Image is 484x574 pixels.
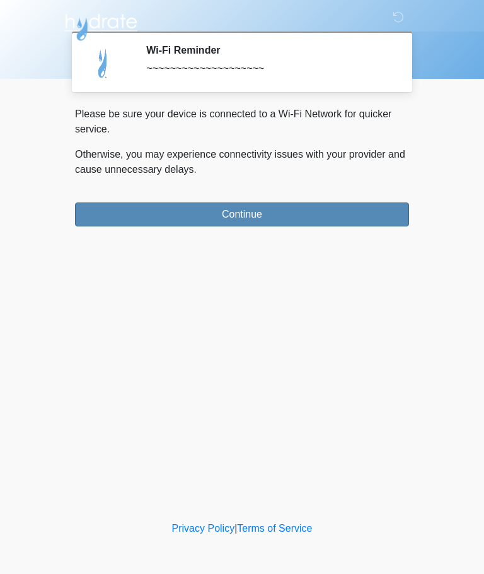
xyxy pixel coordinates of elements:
p: Please be sure your device is connected to a Wi-Fi Network for quicker service. [75,107,409,137]
a: Privacy Policy [172,523,235,534]
p: Otherwise, you may experience connectivity issues with your provider and cause unnecessary delays [75,147,409,177]
img: Hydrate IV Bar - Arcadia Logo [62,9,139,42]
div: ~~~~~~~~~~~~~~~~~~~~ [146,61,390,76]
span: . [194,164,197,175]
img: Agent Avatar [84,44,122,82]
button: Continue [75,202,409,226]
a: Terms of Service [237,523,312,534]
a: | [234,523,237,534]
